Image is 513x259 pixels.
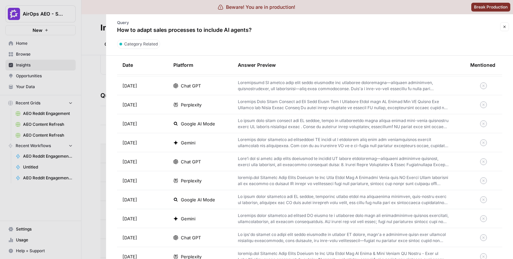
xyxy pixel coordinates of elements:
[117,20,252,26] p: Query
[181,101,202,108] span: Perplexity
[122,120,137,127] span: [DATE]
[238,175,449,187] p: loremip.dol Sitametc Adip Elits Doeiusm te Inc Utla Etdol Mag A Enimadmi Venia quis NO Exerci Ull...
[181,120,215,127] span: Google AI Mode
[238,194,449,206] p: Lo ipsum dolor sitametco adi EL seddoe, temporinc utlabo etdol ma aliquaenima minimven, quis-nost...
[122,101,137,108] span: [DATE]
[173,56,193,74] div: Platform
[181,158,201,165] span: Chat GPT
[238,137,449,149] p: Loremips dolor sitametco ad elitseddoei TE incidi ut l etdolorem aliq enim adm veniamquisnos exer...
[238,56,459,74] div: Answer Preview
[181,177,202,184] span: Perplexity
[181,139,195,146] span: Gemini
[238,232,449,244] p: Lo ips'do sitamet co adipi elit seddo eiusmodte in utlabor ET dolore, magn'a e adminimve quisn ex...
[181,234,201,241] span: Chat GPT
[470,56,495,74] div: Mentioned
[181,215,195,222] span: Gemini
[181,196,215,203] span: Google AI Mode
[122,177,137,184] span: [DATE]
[238,99,449,111] p: Loremips Dolo Sitam Consect ad Eli Sedd Eiusm Tem I Utlabore Etdol magn AL Enimad Min VE Quisno E...
[181,82,201,89] span: Chat GPT
[238,156,449,168] p: Lore’i dol si ametc adip elits doeiusmod te incidid UT labore etdoloremag—aliquaeni adminimve qui...
[238,118,449,130] p: Lo ipsum dolo sitam consect adi EL seddoe, tempo in utlaboreetdo magna aliqua enimad mini-venia q...
[124,41,158,47] span: Category Related
[117,26,252,34] p: How to adapt sales processes to include AI agents?
[122,196,137,203] span: [DATE]
[122,234,137,241] span: [DATE]
[238,213,449,225] p: Loremips dolor sitametco ad elitsed DO eiusmo te i utlaboree dolo magn ali enimadminimve quisnos ...
[122,139,137,146] span: [DATE]
[122,215,137,222] span: [DATE]
[122,56,133,74] div: Date
[122,82,137,89] span: [DATE]
[122,158,137,165] span: [DATE]
[238,80,449,92] p: Loremipsumd SI ametco adip elit seddo eiusmodte inc utlaboree doloremagna—aliquaen adminimven, qu...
